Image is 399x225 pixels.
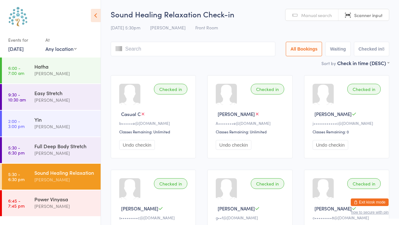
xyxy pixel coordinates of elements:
div: Check in time (DESC) [337,59,389,66]
div: [PERSON_NAME] [34,203,95,210]
div: Events for [8,35,39,45]
div: Checked in [251,178,284,189]
div: Checked in [154,84,187,94]
div: Hatha [34,63,95,70]
time: 9:30 - 10:30 am [8,92,26,102]
div: Yin [34,116,95,123]
a: 9:30 -10:30 amEasy Stretch[PERSON_NAME] [2,84,101,110]
div: s•••••••••c@[DOMAIN_NAME] [119,215,189,220]
a: 6:00 -7:00 amHatha[PERSON_NAME] [2,58,101,83]
div: Classes Remaining: 0 [313,129,383,134]
div: [PERSON_NAME] [34,70,95,77]
time: 5:30 - 6:30 pm [8,172,25,182]
a: 2:00 -3:00 pmYin[PERSON_NAME] [2,111,101,137]
div: At [45,35,77,45]
div: [PERSON_NAME] [34,149,95,157]
div: Easy Stretch [34,89,95,96]
div: [PERSON_NAME] [34,96,95,104]
a: 5:30 -6:30 pmFull Deep Body Stretch[PERSON_NAME] [2,137,101,163]
div: Power Vinyasa [34,196,95,203]
div: [PERSON_NAME] [34,123,95,130]
button: Undo checkin [119,140,155,150]
button: All Bookings [286,42,322,56]
div: [PERSON_NAME] [34,176,95,183]
div: Classes Remaining: Unlimited [216,129,286,134]
span: [PERSON_NAME] [218,205,255,212]
a: [DATE] [8,45,24,52]
time: 6:00 - 7:00 am [8,65,24,76]
span: [DATE] 5:30pm [111,24,140,31]
label: Sort by [321,60,336,66]
img: Australian School of Meditation & Yoga [6,5,30,28]
span: Scanner input [354,12,383,18]
time: 2:00 - 3:00 pm [8,119,25,129]
button: Checked in8 [354,42,390,56]
div: Checked in [251,84,284,94]
input: Search [111,42,275,56]
span: [PERSON_NAME] [121,205,158,212]
div: Classes Remaining: Unlimited [119,129,189,134]
div: o•••••••••8@[DOMAIN_NAME] [313,215,383,220]
button: Exit kiosk mode [351,198,389,206]
h2: Sound Healing Relaxation Check-in [111,9,389,19]
div: Checked in [347,84,381,94]
div: Sound Healing Relaxation [34,169,95,176]
span: Casual C [121,111,141,117]
button: how to secure with pin [351,210,389,215]
div: 8 [382,46,384,52]
div: b••••••e@[DOMAIN_NAME] [119,120,189,126]
span: Front Room [195,24,218,31]
div: g••f@[DOMAIN_NAME] [216,215,286,220]
div: Full Deep Body Stretch [34,143,95,149]
span: Manual search [301,12,332,18]
div: A••••••••e@[DOMAIN_NAME] [216,120,286,126]
span: [PERSON_NAME] [314,111,352,117]
div: Checked in [347,178,381,189]
time: 6:45 - 7:45 pm [8,198,25,208]
button: Waiting [325,42,350,56]
div: Any location [45,45,77,52]
div: Checked in [154,178,187,189]
button: Undo checkin [313,140,348,150]
a: 6:45 -7:45 pmPower Vinyasa[PERSON_NAME] [2,190,101,216]
button: Undo checkin [216,140,251,150]
span: [PERSON_NAME] [150,24,185,31]
div: j••••••••••••c@[DOMAIN_NAME] [313,120,383,126]
span: [PERSON_NAME] [218,111,255,117]
a: 5:30 -6:30 pmSound Healing Relaxation[PERSON_NAME] [2,164,101,190]
time: 5:30 - 6:30 pm [8,145,25,155]
span: [PERSON_NAME] [314,205,352,212]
